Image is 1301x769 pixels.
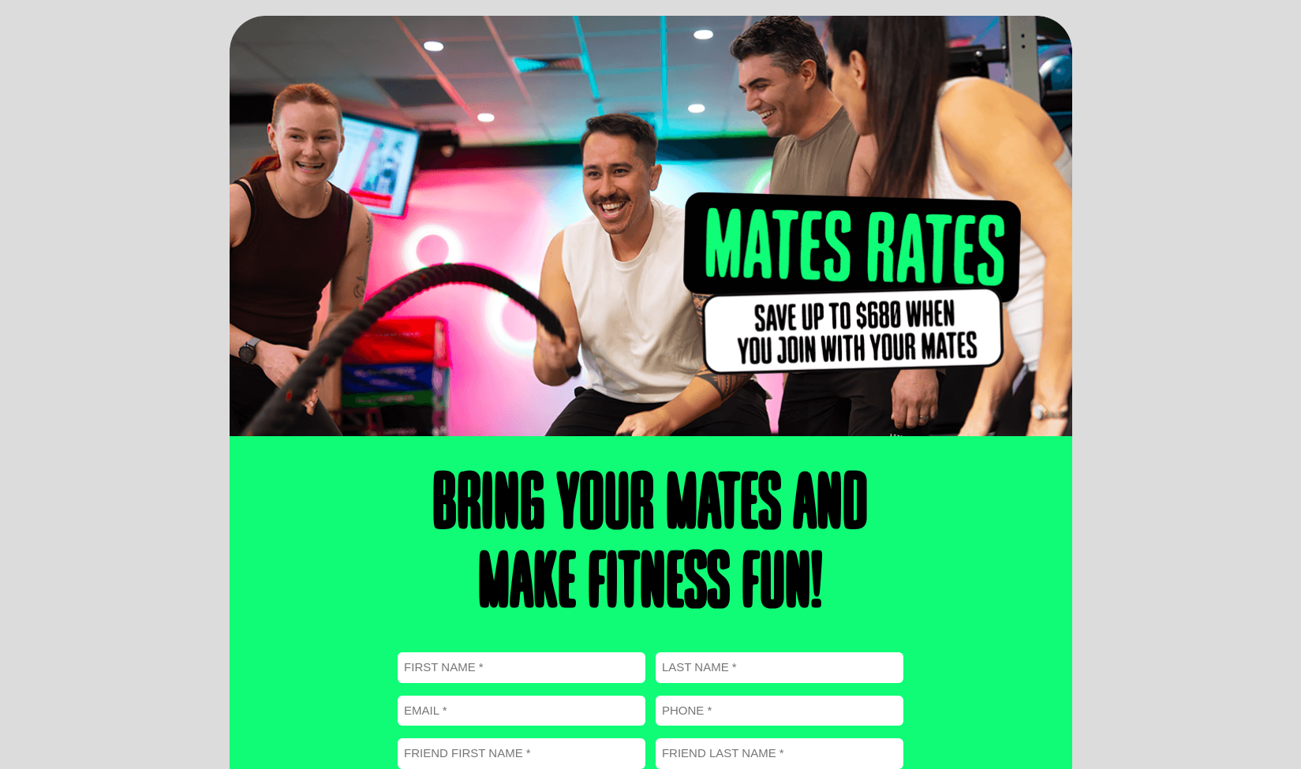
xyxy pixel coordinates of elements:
[398,696,645,726] input: Email *
[398,738,645,769] input: Friend first name *
[656,652,903,683] input: Last name *
[656,738,903,769] input: Friend last name *
[398,652,645,683] input: First name *
[656,696,903,726] input: Phone *
[414,468,886,625] h2: Bring Your Mates and Make Fitness Fun!
[230,16,1072,436] img: mates-rates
